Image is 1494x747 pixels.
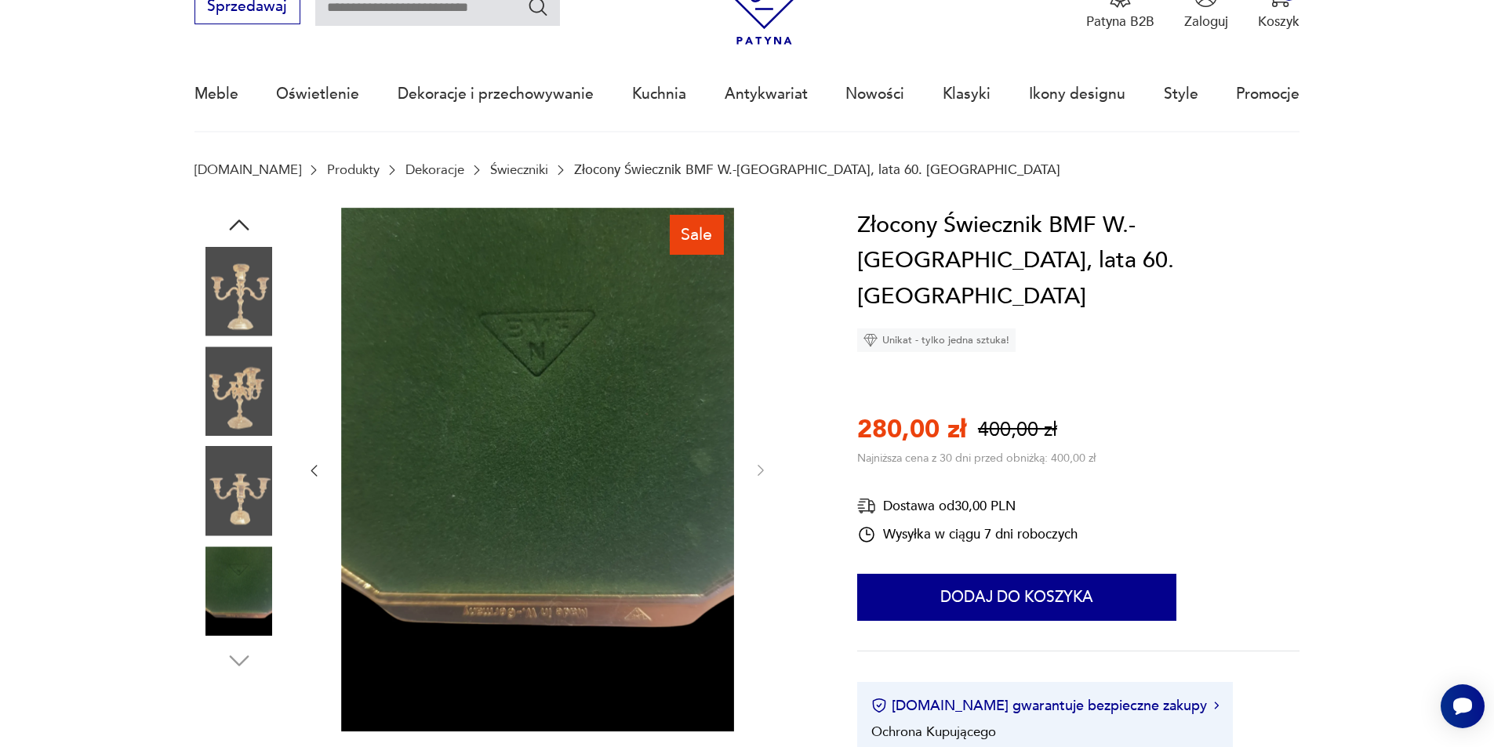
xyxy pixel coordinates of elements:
[194,162,301,177] a: [DOMAIN_NAME]
[857,496,1078,516] div: Dostawa od 30,00 PLN
[871,696,1219,716] button: [DOMAIN_NAME] gwarantuje bezpieczne zakupy
[670,215,724,254] div: Sale
[857,412,966,447] p: 280,00 zł
[725,58,808,130] a: Antykwariat
[194,58,238,130] a: Meble
[863,333,878,347] img: Ikona diamentu
[276,58,359,130] a: Oświetlenie
[194,447,284,536] img: Zdjęcie produktu Złocony Świecznik BMF W.-Germany, lata 60. Hollywood Regency
[857,451,1096,466] p: Najniższa cena z 30 dni przed obniżką: 400,00 zł
[943,58,991,130] a: Klasyki
[1214,702,1219,709] img: Ikona strzałki w prawo
[1184,13,1228,31] p: Zaloguj
[871,698,887,713] img: Ikona certyfikatu
[194,247,284,336] img: Zdjęcie produktu Złocony Świecznik BMF W.-Germany, lata 60. Hollywood Regency
[857,525,1078,544] div: Wysyłka w ciągu 7 dni roboczych
[398,58,594,130] a: Dekoracje i przechowywanie
[194,546,284,636] img: Zdjęcie produktu Złocony Świecznik BMF W.-Germany, lata 60. Hollywood Regency
[632,58,686,130] a: Kuchnia
[1258,13,1300,31] p: Koszyk
[574,162,1060,177] p: Złocony Świecznik BMF W.-[GEOGRAPHIC_DATA], lata 60. [GEOGRAPHIC_DATA]
[1086,13,1154,31] p: Patyna B2B
[871,723,996,741] li: Ochrona Kupującego
[490,162,548,177] a: Świeczniki
[857,328,1016,352] div: Unikat - tylko jedna sztuka!
[194,346,284,436] img: Zdjęcie produktu Złocony Świecznik BMF W.-Germany, lata 60. Hollywood Regency
[1164,58,1198,130] a: Style
[405,162,464,177] a: Dekoracje
[857,208,1300,315] h1: Złocony Świecznik BMF W.-[GEOGRAPHIC_DATA], lata 60. [GEOGRAPHIC_DATA]
[857,496,876,516] img: Ikona dostawy
[845,58,904,130] a: Nowości
[857,574,1176,621] button: Dodaj do koszyka
[1029,58,1125,130] a: Ikony designu
[1441,684,1485,728] iframe: Smartsupp widget button
[194,2,300,14] a: Sprzedawaj
[327,162,380,177] a: Produkty
[341,208,734,731] img: Zdjęcie produktu Złocony Świecznik BMF W.-Germany, lata 60. Hollywood Regency
[978,416,1057,444] p: 400,00 zł
[1236,58,1300,130] a: Promocje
